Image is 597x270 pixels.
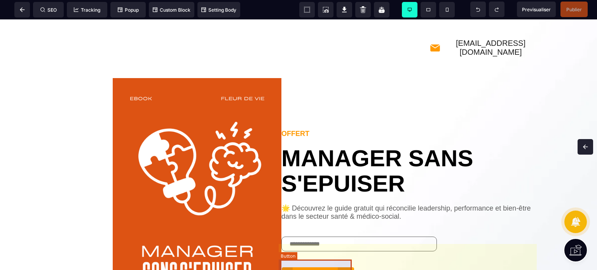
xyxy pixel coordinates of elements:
[118,7,139,13] span: Popup
[522,7,551,12] span: Previsualiser
[201,7,236,13] span: Setting Body
[441,19,541,37] text: [EMAIL_ADDRESS][DOMAIN_NAME]
[74,7,100,13] span: Tracking
[566,7,582,12] span: Publier
[429,23,441,34] img: 8aeef015e0ebd4251a34490ffea99928_mail.png
[281,118,543,177] text: MANAGER SANS S'EPUISER
[40,7,57,13] span: SEO
[318,2,333,17] span: Screenshot
[517,2,556,17] span: Preview
[299,2,315,17] span: View components
[281,185,543,209] text: 🌟 Découvrez le guide gratuit qui réconcilie leadership, performance et bien-être dans le secteur ...
[153,7,190,13] span: Custom Block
